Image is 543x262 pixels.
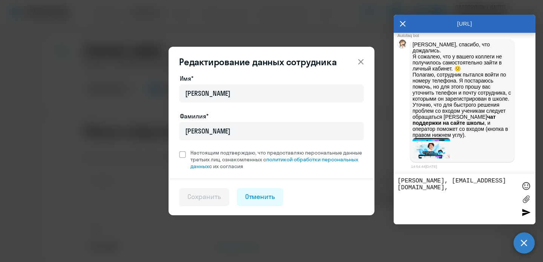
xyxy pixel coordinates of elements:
[398,40,407,51] img: bot avatar
[520,193,532,205] label: Лимит 10 файлов
[179,188,229,206] button: Сохранить
[187,192,221,202] div: Сохранить
[411,164,437,169] time: 14:54:44[DATE]
[169,56,374,68] header: Редактирование данных сотрудника
[397,33,535,38] div: Autofaq bot
[180,112,209,121] label: Фамилия*
[245,192,275,202] div: Отменить
[413,138,450,159] img: image.png
[413,114,497,126] strong: чат поддержки на сайте школы
[190,156,358,170] a: политикой обработки персональных данных
[413,41,512,138] p: [PERSON_NAME], спасибо, что дождались. Я сожалею, что у вашего коллеги не получилось самостоятель...
[190,149,364,170] span: Настоящим подтверждаю, что предоставляю персональные данные третьих лиц, ознакомленных с с их сог...
[397,178,517,221] textarea: [PERSON_NAME], [EMAIL_ADDRESS][DOMAIN_NAME],
[237,188,284,206] button: Отменить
